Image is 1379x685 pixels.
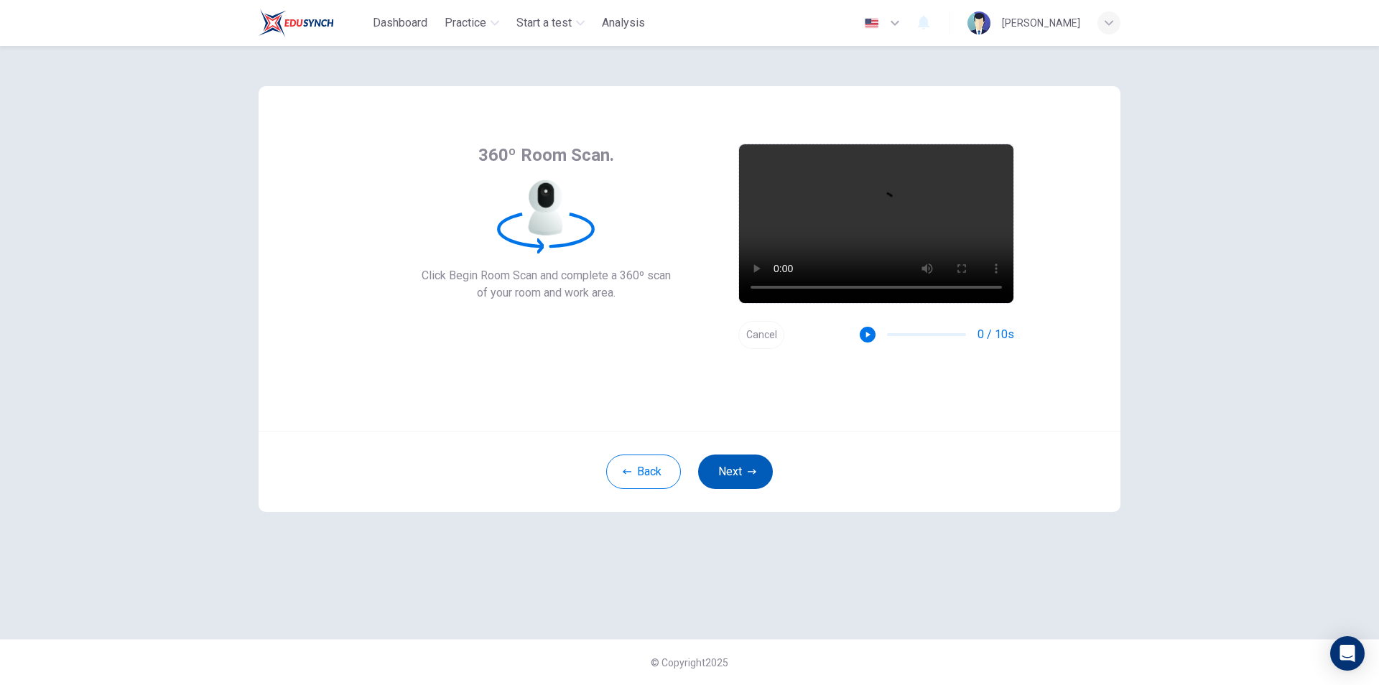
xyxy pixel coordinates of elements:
img: Train Test logo [259,9,334,37]
span: © Copyright 2025 [651,657,728,668]
button: Practice [439,10,505,36]
button: Analysis [596,10,651,36]
span: of your room and work area. [422,284,671,302]
span: Dashboard [373,14,427,32]
span: 0 / 10s [978,326,1014,343]
div: Open Intercom Messenger [1330,636,1365,671]
img: Profile picture [967,11,990,34]
span: Practice [445,14,486,32]
img: en [863,18,881,29]
span: 360º Room Scan. [478,144,614,167]
div: [PERSON_NAME] [1002,14,1080,32]
button: Dashboard [367,10,433,36]
button: Back [606,455,681,489]
button: Next [698,455,773,489]
span: Click Begin Room Scan and complete a 360º scan [422,267,671,284]
span: Start a test [516,14,572,32]
span: Analysis [602,14,645,32]
button: Start a test [511,10,590,36]
a: Train Test logo [259,9,367,37]
button: Cancel [738,321,784,349]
